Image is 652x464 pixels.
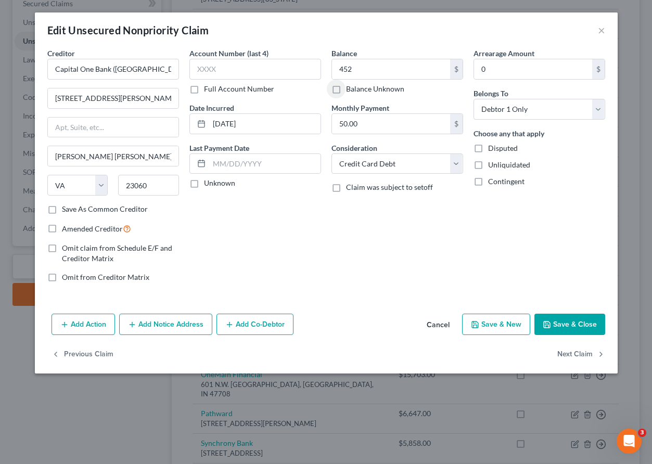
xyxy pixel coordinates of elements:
[204,178,235,188] label: Unknown
[474,128,544,139] label: Choose any that apply
[189,143,249,153] label: Last Payment Date
[62,243,172,263] span: Omit claim from Schedule E/F and Creditor Matrix
[462,314,530,336] button: Save & New
[617,429,642,454] iframe: Intercom live chat
[331,102,389,113] label: Monthly Payment
[48,146,178,166] input: Enter city...
[62,204,148,214] label: Save As Common Creditor
[119,314,212,336] button: Add Notice Address
[450,59,463,79] div: $
[488,160,530,169] span: Unliquidated
[474,59,592,79] input: 0.00
[332,59,450,79] input: 0.00
[598,24,605,36] button: ×
[474,89,508,98] span: Belongs To
[332,114,450,134] input: 0.00
[418,315,458,336] button: Cancel
[346,183,433,191] span: Claim was subject to setoff
[450,114,463,134] div: $
[52,314,115,336] button: Add Action
[488,144,518,152] span: Disputed
[534,314,605,336] button: Save & Close
[118,175,179,196] input: Enter zip...
[209,114,321,134] input: MM/DD/YYYY
[48,118,178,137] input: Apt, Suite, etc...
[474,48,534,59] label: Arrearage Amount
[638,429,646,437] span: 3
[52,343,113,365] button: Previous Claim
[47,59,179,80] input: Search creditor by name...
[331,143,377,153] label: Consideration
[557,343,605,365] button: Next Claim
[331,48,357,59] label: Balance
[204,84,274,94] label: Full Account Number
[62,273,149,281] span: Omit from Creditor Matrix
[47,49,75,58] span: Creditor
[346,84,404,94] label: Balance Unknown
[189,102,234,113] label: Date Incurred
[189,48,269,59] label: Account Number (last 4)
[488,177,525,186] span: Contingent
[209,154,321,174] input: MM/DD/YYYY
[592,59,605,79] div: $
[216,314,293,336] button: Add Co-Debtor
[47,23,209,37] div: Edit Unsecured Nonpriority Claim
[48,88,178,108] input: Enter address...
[189,59,321,80] input: XXXX
[62,224,123,233] span: Amended Creditor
